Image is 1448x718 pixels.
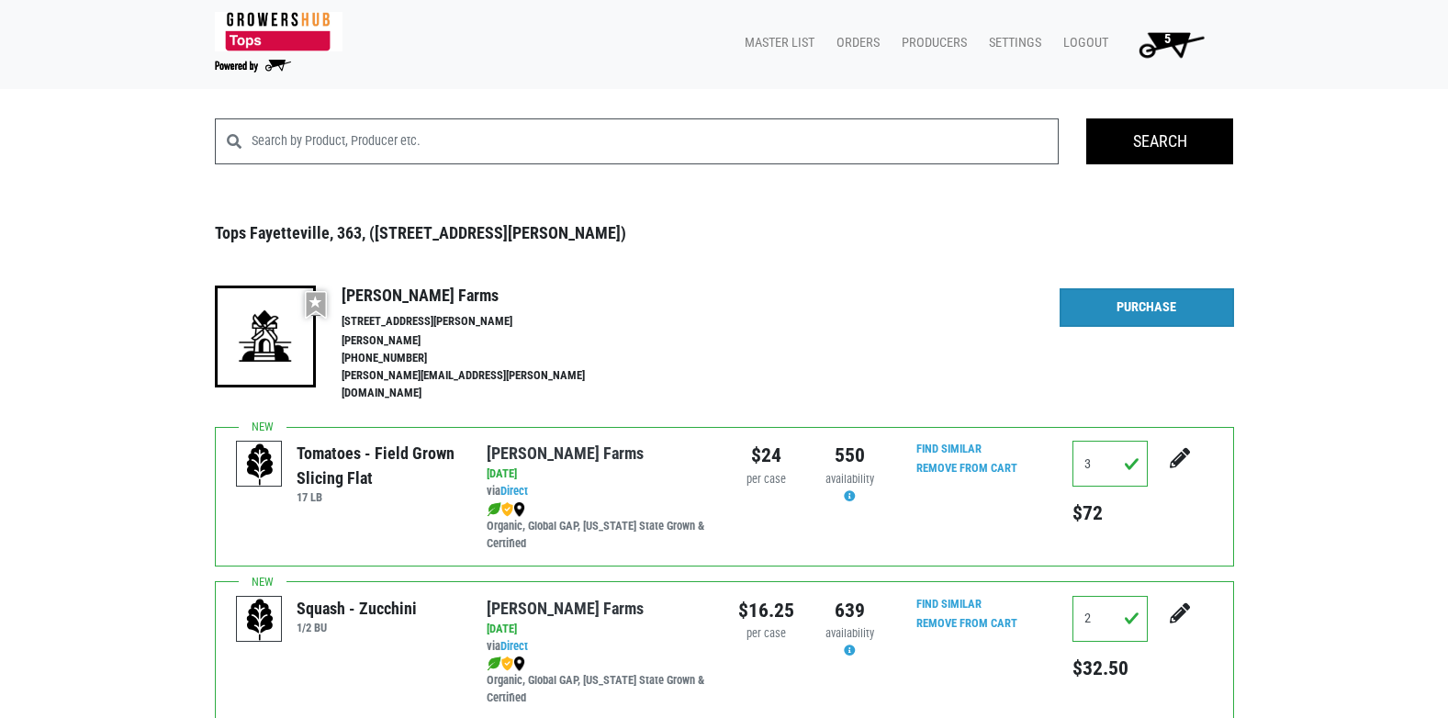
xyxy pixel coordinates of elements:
[487,621,710,638] div: [DATE]
[237,597,283,643] img: placeholder-variety-43d6402dacf2d531de610a020419775a.svg
[487,483,710,500] div: via
[1086,118,1233,164] input: Search
[487,599,644,618] a: [PERSON_NAME] Farms
[501,502,513,517] img: safety-e55c860ca8c00a9c171001a62a92dabd.png
[297,596,417,621] div: Squash - Zucchini
[501,656,513,671] img: safety-e55c860ca8c00a9c171001a62a92dabd.png
[215,60,291,73] img: Powered by Big Wheelbarrow
[297,441,459,490] div: Tomatoes - Field Grown Slicing Flat
[822,26,887,61] a: Orders
[738,625,794,643] div: per case
[215,12,342,51] img: 279edf242af8f9d49a69d9d2afa010fb.png
[730,26,822,61] a: Master List
[1116,26,1219,62] a: 5
[974,26,1049,61] a: Settings
[487,443,644,463] a: [PERSON_NAME] Farms
[738,441,794,470] div: $24
[916,597,982,611] a: Find Similar
[887,26,974,61] a: Producers
[825,472,874,486] span: availability
[1072,596,1148,642] input: Qty
[513,502,525,517] img: map_marker-0e94453035b3232a4d21701695807de9.png
[916,442,982,455] a: Find Similar
[237,442,283,488] img: placeholder-variety-43d6402dacf2d531de610a020419775a.svg
[252,118,1060,164] input: Search by Product, Producer etc.
[822,441,878,470] div: 550
[500,484,528,498] a: Direct
[1060,288,1234,327] a: Purchase
[905,458,1028,479] input: Remove From Cart
[487,656,501,671] img: leaf-e5c59151409436ccce96b2ca1b28e03c.png
[342,332,624,350] li: [PERSON_NAME]
[513,656,525,671] img: map_marker-0e94453035b3232a4d21701695807de9.png
[1049,26,1116,61] a: Logout
[487,638,710,656] div: via
[342,313,624,331] li: [STREET_ADDRESS][PERSON_NAME]
[1130,26,1212,62] img: Cart
[487,500,710,553] div: Organic, Global GAP, [US_STATE] State Grown & Certified
[738,471,794,488] div: per case
[1072,441,1148,487] input: Qty
[825,626,874,640] span: availability
[215,223,1234,243] h3: Tops Fayetteville, 363, ([STREET_ADDRESS][PERSON_NAME])
[1072,501,1148,525] h5: $72
[342,350,624,367] li: [PHONE_NUMBER]
[487,466,710,483] div: [DATE]
[342,367,624,402] li: [PERSON_NAME][EMAIL_ADDRESS][PERSON_NAME][DOMAIN_NAME]
[215,286,316,387] img: 19-7441ae2ccb79c876ff41c34f3bd0da69.png
[738,596,794,625] div: $16.25
[1072,656,1148,680] h5: $32.50
[500,639,528,653] a: Direct
[297,621,417,634] h6: 1/2 BU
[487,502,501,517] img: leaf-e5c59151409436ccce96b2ca1b28e03c.png
[822,596,878,625] div: 639
[905,613,1028,634] input: Remove From Cart
[297,490,459,504] h6: 17 LB
[342,286,624,306] h4: [PERSON_NAME] Farms
[1164,31,1171,47] span: 5
[487,655,710,707] div: Organic, Global GAP, [US_STATE] State Grown & Certified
